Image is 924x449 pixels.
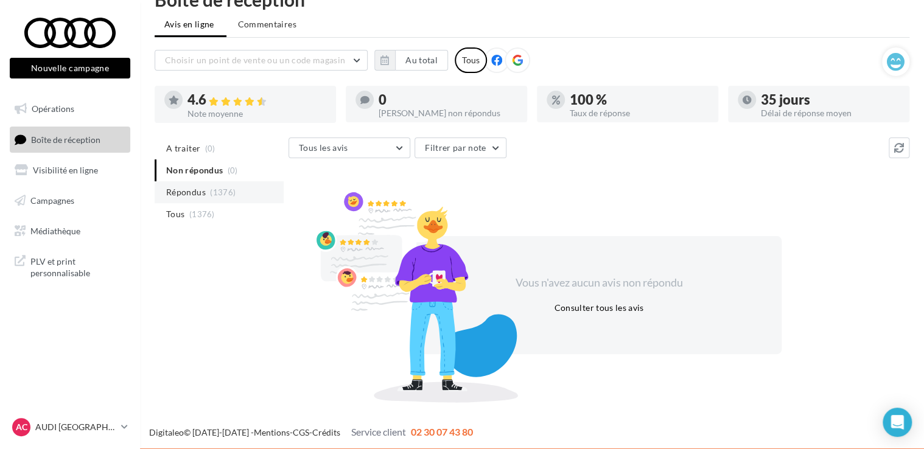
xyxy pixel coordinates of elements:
a: Campagnes [7,188,133,214]
span: Boîte de réception [31,134,100,144]
span: Campagnes [30,195,74,206]
p: AUDI [GEOGRAPHIC_DATA] [35,421,116,433]
span: 02 30 07 43 80 [411,426,473,437]
div: 100 % [570,93,709,106]
div: Note moyenne [187,110,326,118]
span: (1376) [189,209,215,219]
button: Nouvelle campagne [10,58,130,78]
a: Visibilité en ligne [7,158,133,183]
a: Digitaleo [149,427,184,437]
button: Consulter tous les avis [549,301,648,315]
a: Opérations [7,96,133,122]
a: Médiathèque [7,218,133,244]
span: Visibilité en ligne [33,165,98,175]
a: Crédits [312,427,340,437]
a: CGS [293,427,309,437]
span: PLV et print personnalisable [30,253,125,279]
button: Tous les avis [289,137,410,158]
span: Opérations [32,103,74,114]
button: Au total [395,50,448,71]
span: AC [16,421,27,433]
a: Boîte de réception [7,127,133,153]
span: Commentaires [238,18,296,30]
button: Choisir un point de vente ou un code magasin [155,50,368,71]
a: PLV et print personnalisable [7,248,133,284]
span: Service client [351,426,406,437]
div: 35 jours [761,93,900,106]
button: Au total [374,50,448,71]
a: Mentions [254,427,290,437]
div: [PERSON_NAME] non répondus [379,109,517,117]
span: Tous [166,208,184,220]
span: (0) [205,144,215,153]
div: Tous [455,47,487,73]
span: Choisir un point de vente ou un code magasin [165,55,345,65]
button: Filtrer par note [415,137,506,158]
div: Délai de réponse moyen [761,109,900,117]
div: 0 [379,93,517,106]
div: 4.6 [187,93,326,107]
span: (1376) [210,187,236,197]
div: Open Intercom Messenger [883,408,912,437]
a: AC AUDI [GEOGRAPHIC_DATA] [10,416,130,439]
span: © [DATE]-[DATE] - - - [149,427,473,437]
span: Répondus [166,186,206,198]
div: Taux de réponse [570,109,709,117]
span: Médiathèque [30,225,80,235]
span: A traiter [166,142,200,155]
span: Tous les avis [299,142,348,153]
div: Vous n'avez aucun avis non répondu [494,275,704,291]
